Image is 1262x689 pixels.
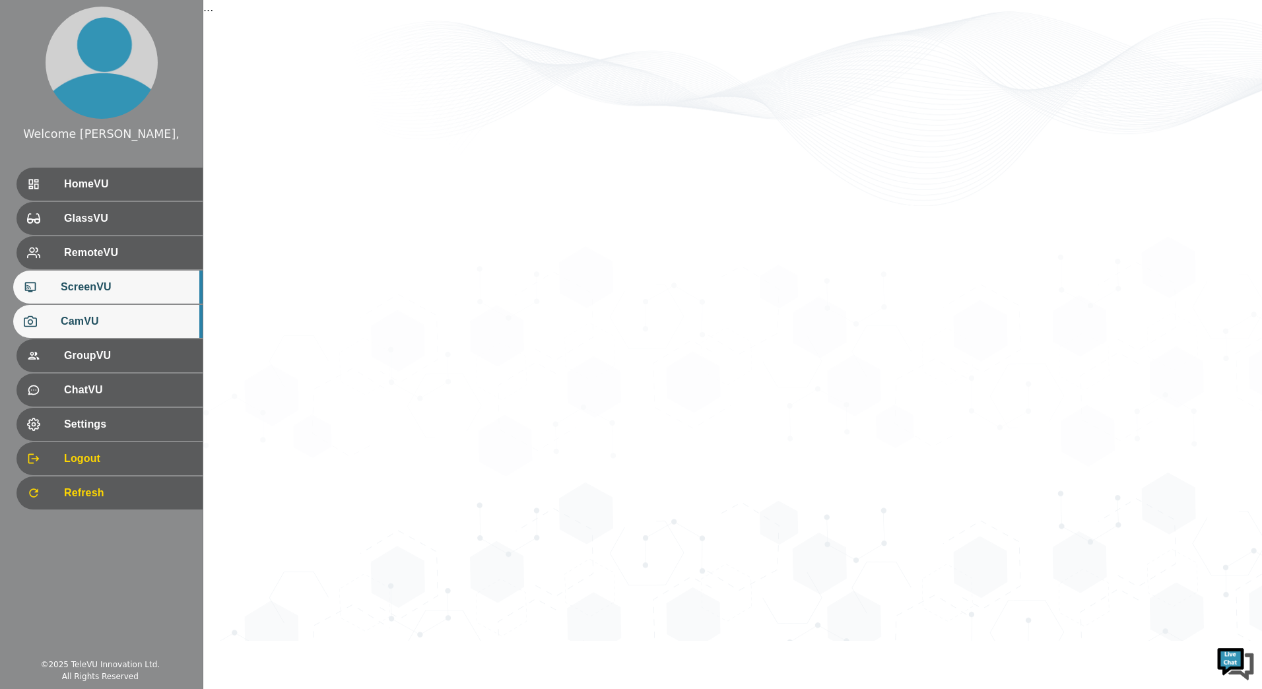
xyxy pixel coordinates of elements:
[64,176,192,192] span: HomeVU
[61,313,192,329] span: CamVU
[62,671,139,682] div: All Rights Reserved
[13,305,203,338] div: CamVU
[17,236,203,269] div: RemoteVU
[23,125,180,143] div: Welcome [PERSON_NAME],
[22,61,55,94] img: d_736959983_company_1615157101543_736959983
[40,659,160,671] div: © 2025 TeleVU Innovation Ltd.
[64,211,192,226] span: GlassVU
[64,382,192,398] span: ChatVU
[46,7,158,119] img: profile.png
[64,245,192,261] span: RemoteVU
[17,168,203,201] div: HomeVU
[17,202,203,235] div: GlassVU
[64,485,192,501] span: Refresh
[17,476,203,509] div: Refresh
[61,279,192,295] span: ScreenVU
[7,360,251,407] textarea: Type your message and hit 'Enter'
[216,7,248,38] div: Minimize live chat window
[1216,643,1255,682] img: Chat Widget
[17,408,203,441] div: Settings
[17,339,203,372] div: GroupVU
[13,271,203,304] div: ScreenVU
[77,166,182,300] span: We're online!
[69,69,222,86] div: Chat with us now
[17,374,203,407] div: ChatVU
[64,348,192,364] span: GroupVU
[64,416,192,432] span: Settings
[17,442,203,475] div: Logout
[64,451,192,467] span: Logout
